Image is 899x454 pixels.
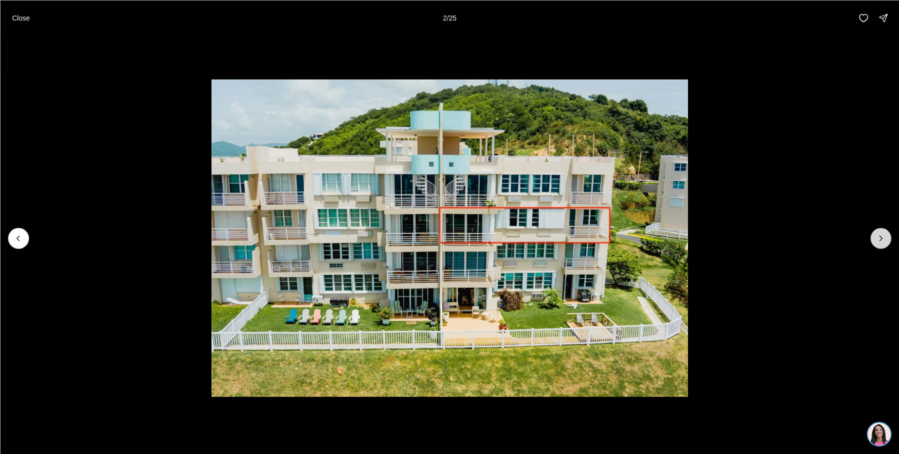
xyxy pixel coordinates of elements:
img: be3d4b55-7850-4bcb-9297-a2f9cd376e78.png [6,6,29,29]
p: 2 / 25 [443,14,456,22]
button: Next slide [870,228,891,249]
p: Close [12,14,30,22]
button: Previous slide [8,228,29,249]
button: Close [6,8,36,28]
